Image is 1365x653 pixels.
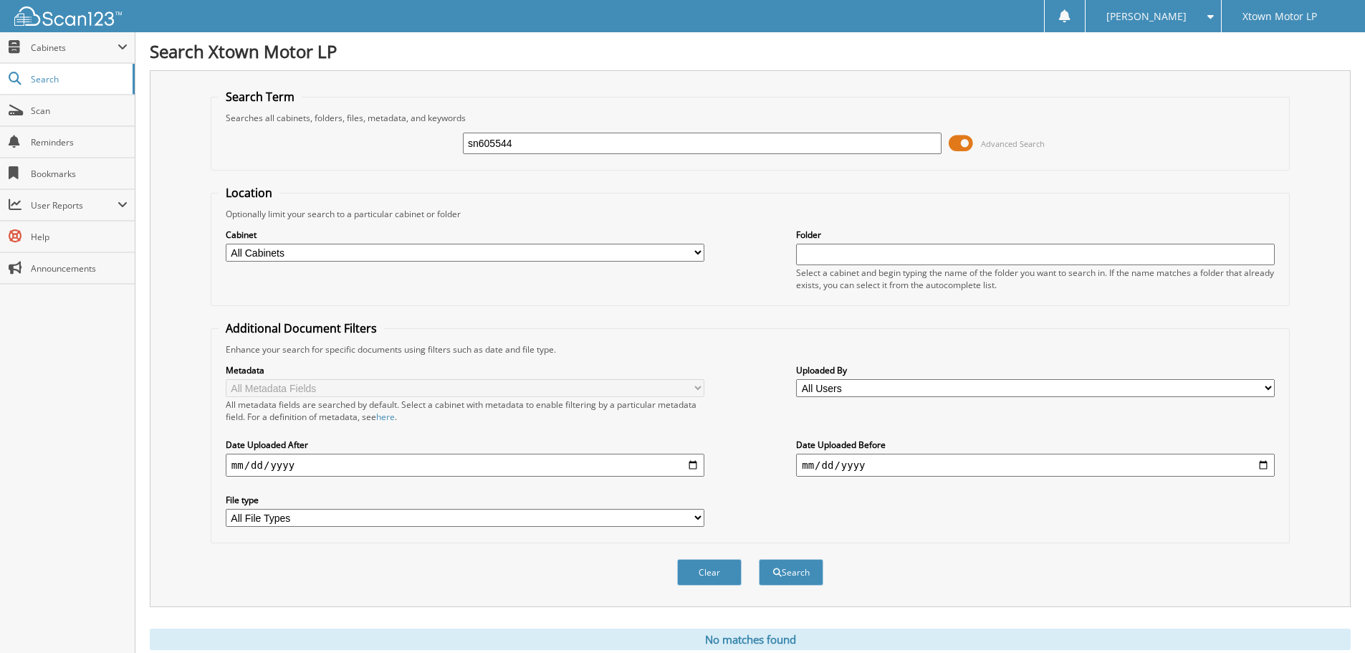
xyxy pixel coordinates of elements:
[376,411,395,423] a: here
[796,364,1275,376] label: Uploaded By
[31,105,128,117] span: Scan
[219,320,384,336] legend: Additional Document Filters
[796,454,1275,477] input: end
[226,399,704,423] div: All metadata fields are searched by default. Select a cabinet with metadata to enable filtering b...
[219,112,1282,124] div: Searches all cabinets, folders, files, metadata, and keywords
[150,629,1351,650] div: No matches found
[981,138,1045,149] span: Advanced Search
[1242,12,1317,21] span: Xtown Motor LP
[759,559,823,586] button: Search
[31,73,125,85] span: Search
[796,439,1275,451] label: Date Uploaded Before
[796,267,1275,291] div: Select a cabinet and begin typing the name of the folder you want to search in. If the name match...
[226,364,704,376] label: Metadata
[219,343,1282,356] div: Enhance your search for specific documents using filters such as date and file type.
[1106,12,1187,21] span: [PERSON_NAME]
[31,42,118,54] span: Cabinets
[219,89,302,105] legend: Search Term
[677,559,742,586] button: Clear
[31,168,128,180] span: Bookmarks
[150,39,1351,63] h1: Search Xtown Motor LP
[219,208,1282,220] div: Optionally limit your search to a particular cabinet or folder
[31,231,128,243] span: Help
[219,185,279,201] legend: Location
[226,494,704,506] label: File type
[31,262,128,275] span: Announcements
[31,136,128,148] span: Reminders
[226,439,704,451] label: Date Uploaded After
[796,229,1275,241] label: Folder
[14,6,122,26] img: scan123-logo-white.svg
[31,199,118,211] span: User Reports
[226,229,704,241] label: Cabinet
[226,454,704,477] input: start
